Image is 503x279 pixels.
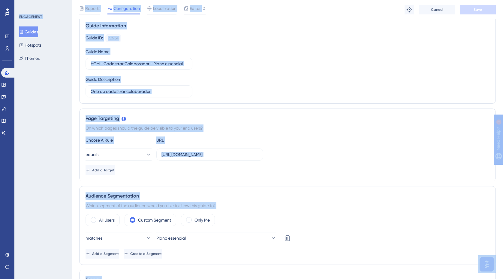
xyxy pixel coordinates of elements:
[19,26,38,37] button: Guides
[86,124,489,132] div: On which pages should the guide be visible to your end users?
[478,255,496,273] iframe: UserGuiding AI Assistant Launcher
[86,34,103,42] div: Guide ID:
[92,251,119,256] span: Add a Segment
[85,5,100,12] span: Reports
[91,60,187,67] input: Type your Guide’s Name here
[86,22,489,29] div: Guide Information
[86,48,110,55] div: Guide Name
[19,40,41,51] button: Hotspots
[460,5,496,14] button: Save
[474,7,482,12] span: Save
[124,249,162,259] button: Create a Segment
[86,76,120,83] div: Guide Description
[190,5,201,12] span: Editor
[153,5,176,12] span: Localization
[113,5,140,12] span: Configuration
[91,88,187,95] input: Type your Guide’s Description here
[108,36,119,41] div: 152734
[86,235,102,242] span: matches
[14,2,38,9] span: Need Help?
[130,251,162,256] span: Create a Segment
[86,232,152,244] button: matches
[194,216,210,224] label: Only Me
[19,14,42,19] div: ENGAGEMENT
[99,216,115,224] label: All Users
[156,235,186,242] span: Plano essencial
[42,3,44,8] div: 1
[156,136,222,144] div: URL
[92,168,115,173] span: Add a Target
[19,53,40,64] button: Themes
[86,115,489,122] div: Page Targeting
[86,149,152,161] button: equals
[86,151,98,158] span: equals
[431,7,443,12] span: Cancel
[86,192,489,200] div: Audience Segmentation
[86,249,119,259] button: Add a Segment
[86,165,115,175] button: Add a Target
[419,5,455,14] button: Cancel
[156,232,276,244] button: Plano essencial
[138,216,171,224] label: Custom Segment
[86,136,152,144] div: Choose A Rule
[86,202,489,209] div: Which segment of the audience would you like to show this guide to?
[161,151,258,158] input: yourwebsite.com/path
